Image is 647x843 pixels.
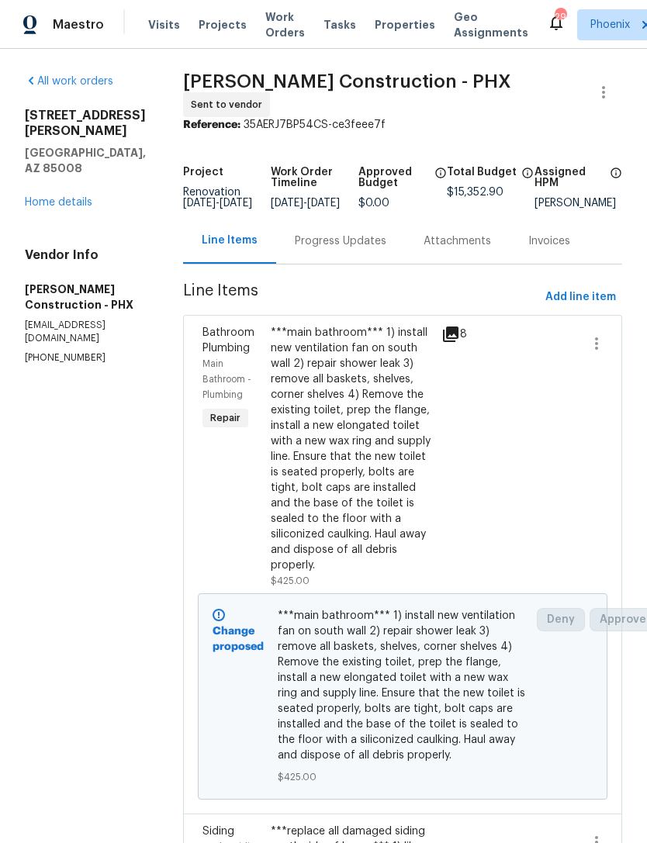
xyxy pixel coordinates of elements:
h5: Approved Budget [358,167,429,188]
span: $0.00 [358,198,389,209]
div: ***main bathroom*** 1) install new ventilation fan on south wall 2) repair shower leak 3) remove ... [271,325,432,573]
div: 8 [441,325,466,344]
h5: Assigned HPM [535,167,605,188]
span: Siding [202,826,234,837]
a: All work orders [25,76,113,87]
span: Phoenix [590,17,630,33]
span: - [183,198,252,209]
span: Line Items [183,283,539,312]
div: Attachments [424,233,491,249]
h5: Project [183,167,223,178]
span: [PERSON_NAME] Construction - PHX [183,72,511,91]
h5: Work Order Timeline [271,167,358,188]
h4: Vendor Info [25,247,146,263]
span: Renovation [183,187,252,209]
span: The total cost of line items that have been proposed by Opendoor. This sum includes line items th... [521,167,534,187]
span: Properties [375,17,435,33]
h5: [GEOGRAPHIC_DATA], AZ 85008 [25,145,146,176]
span: ***main bathroom*** 1) install new ventilation fan on south wall 2) repair shower leak 3) remove ... [278,608,528,763]
button: Add line item [539,283,622,312]
span: Projects [199,17,247,33]
div: Line Items [202,233,258,248]
span: $425.00 [271,576,310,586]
a: Home details [25,197,92,208]
span: [DATE] [271,198,303,209]
div: Invoices [528,233,570,249]
h5: Total Budget [447,167,517,178]
p: [EMAIL_ADDRESS][DOMAIN_NAME] [25,319,146,345]
span: $15,352.90 [447,187,503,198]
span: Work Orders [265,9,305,40]
div: 29 [555,9,566,25]
span: Geo Assignments [454,9,528,40]
span: Tasks [323,19,356,30]
span: [DATE] [220,198,252,209]
h5: [PERSON_NAME] Construction - PHX [25,282,146,313]
span: - [271,198,340,209]
span: [DATE] [183,198,216,209]
span: [DATE] [307,198,340,209]
h2: [STREET_ADDRESS][PERSON_NAME] [25,108,146,139]
div: Progress Updates [295,233,386,249]
span: Sent to vendor [191,97,268,112]
span: Visits [148,17,180,33]
p: [PHONE_NUMBER] [25,351,146,364]
span: Add line item [545,288,616,307]
b: Reference: [183,119,240,130]
div: 35AERJ7BP54CS-ce3feee7f [183,117,622,133]
b: Change proposed [213,626,264,652]
button: Deny [537,608,585,631]
span: Bathroom Plumbing [202,327,254,354]
span: Maestro [53,17,104,33]
span: Main Bathroom - Plumbing [202,359,251,399]
span: The hpm assigned to this work order. [610,167,622,198]
span: $425.00 [278,769,528,785]
div: [PERSON_NAME] [535,198,622,209]
span: Repair [204,410,247,426]
span: The total cost of line items that have been approved by both Opendoor and the Trade Partner. This... [434,167,447,198]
